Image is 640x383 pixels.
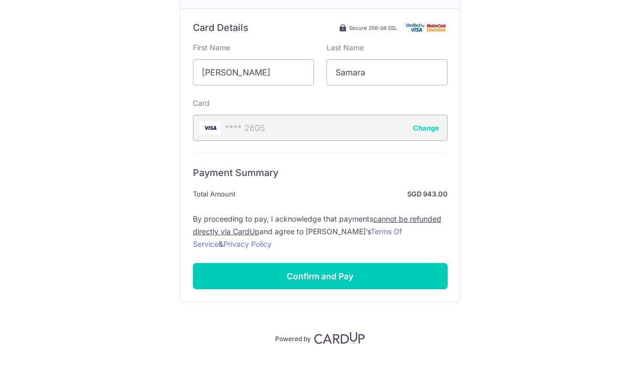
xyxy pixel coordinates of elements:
strong: SGD 943.00 [240,188,448,200]
button: Change [413,123,439,133]
h6: Payment Summary [193,167,448,179]
label: Last Name [327,42,364,53]
p: Powered by [275,333,311,343]
img: CardUp [314,332,365,344]
input: Confirm and Pay [193,263,448,289]
label: Card [193,98,210,108]
label: By proceeding to pay, I acknowledge that payments and agree to [PERSON_NAME]’s & [193,213,448,250]
img: Card secure [406,23,448,32]
a: Privacy Policy [223,239,272,248]
label: First Name [193,42,230,53]
span: Total Amount [193,188,235,200]
span: Secure 256-bit SSL [349,24,397,32]
h6: Card Details [193,21,248,34]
